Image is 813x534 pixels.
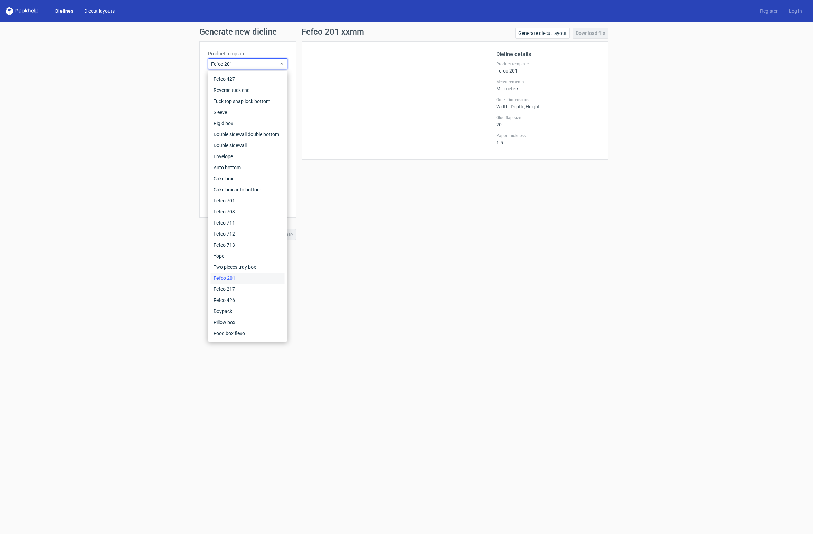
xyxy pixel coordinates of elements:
[211,306,285,317] div: Doypack
[211,107,285,118] div: Sleeve
[496,79,600,85] label: Measurements
[755,8,783,15] a: Register
[496,133,600,139] label: Paper thickness
[211,184,285,195] div: Cake box auto bottom
[496,133,600,145] div: 1.5
[496,97,600,103] label: Outer Dimensions
[211,129,285,140] div: Double sidewall double bottom
[211,96,285,107] div: Tuck top snap lock bottom
[211,328,285,339] div: Food box flexo
[211,195,285,206] div: Fefco 701
[50,8,79,15] a: Dielines
[510,104,524,109] span: , Depth :
[211,239,285,250] div: Fefco 713
[211,217,285,228] div: Fefco 711
[496,115,600,121] label: Glue flap size
[302,28,364,36] h1: Fefco 201 xxmm
[211,228,285,239] div: Fefco 712
[211,60,279,67] span: Fefco 201
[211,118,285,129] div: Rigid box
[211,273,285,284] div: Fefco 201
[496,50,600,58] h2: Dieline details
[211,151,285,162] div: Envelope
[496,115,600,127] div: 20
[496,79,600,92] div: Millimeters
[211,206,285,217] div: Fefco 703
[496,61,600,67] label: Product template
[199,28,614,36] h1: Generate new dieline
[783,8,807,15] a: Log in
[211,317,285,328] div: Pillow box
[208,50,287,57] label: Product template
[211,250,285,261] div: Yope
[211,85,285,96] div: Reverse tuck end
[515,28,570,39] a: Generate diecut layout
[211,284,285,295] div: Fefco 217
[211,140,285,151] div: Double sidewall
[524,104,541,109] span: , Height :
[79,8,120,15] a: Diecut layouts
[496,61,600,74] div: Fefco 201
[496,104,510,109] span: Width :
[211,261,285,273] div: Two pieces tray box
[211,74,285,85] div: Fefco 427
[211,162,285,173] div: Auto bottom
[211,173,285,184] div: Cake box
[211,295,285,306] div: Fefco 426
